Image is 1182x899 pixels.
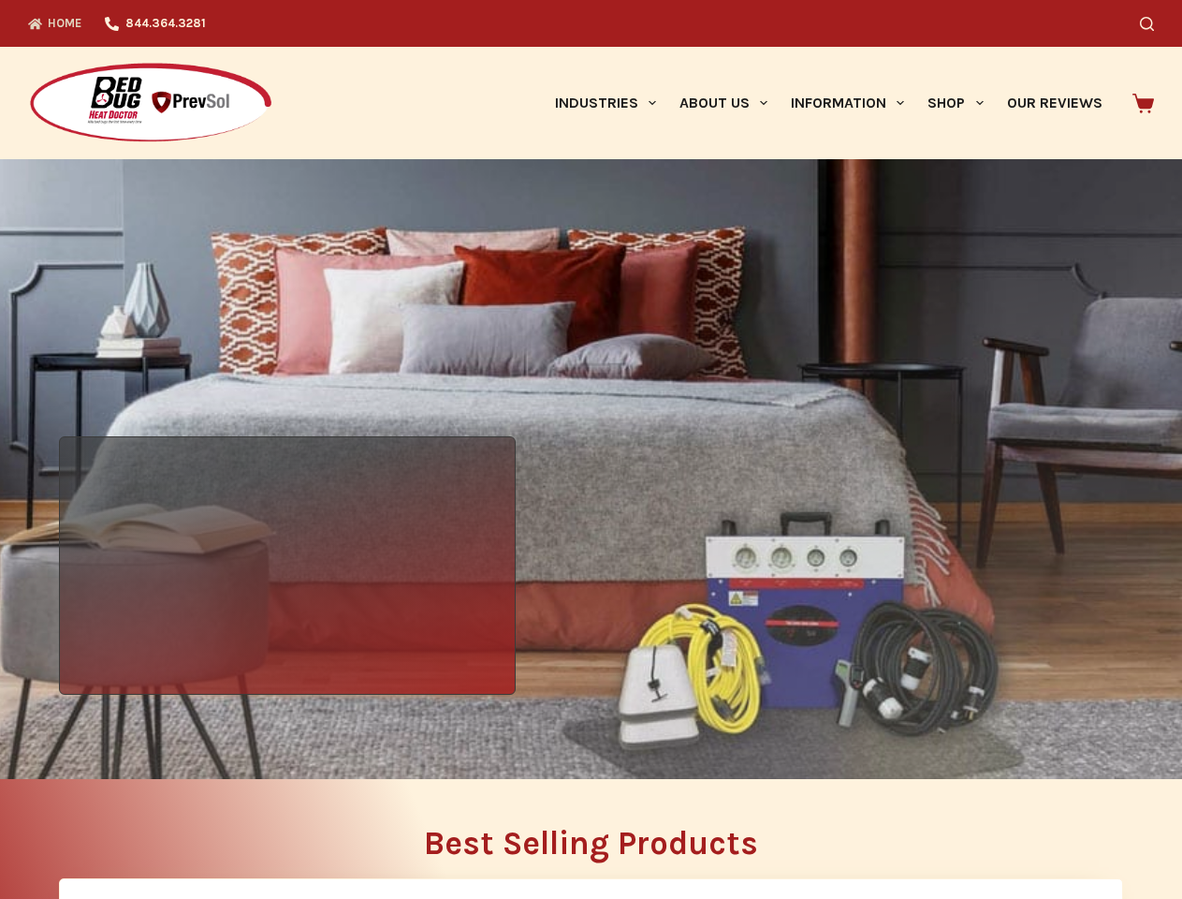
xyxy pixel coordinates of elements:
[667,47,779,159] a: About Us
[780,47,916,159] a: Information
[1140,17,1154,31] button: Search
[28,62,273,145] img: Prevsol/Bed Bug Heat Doctor
[59,827,1123,860] h2: Best Selling Products
[995,47,1114,159] a: Our Reviews
[543,47,667,159] a: Industries
[543,47,1114,159] nav: Primary
[916,47,995,159] a: Shop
